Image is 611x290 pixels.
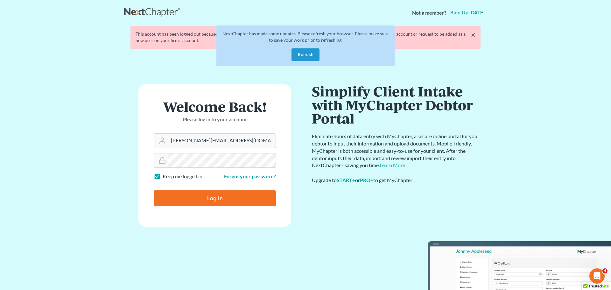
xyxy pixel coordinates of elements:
[360,177,373,183] a: PRO+
[312,84,481,125] h1: Simplify Client Intake with MyChapter Debtor Portal
[412,9,446,17] strong: Not a member?
[589,268,605,284] iframe: Intercom live chat
[380,162,405,168] a: Learn More
[154,190,276,206] input: Log In
[136,31,475,44] div: This account has been logged out because someone new has initiated a new session with the same lo...
[291,48,320,61] button: Refresh
[163,173,202,180] label: Keep me logged in
[154,100,276,113] h1: Welcome Back!
[471,31,475,39] a: ×
[337,177,355,183] a: START+
[449,10,487,15] a: Sign up [DATE]!
[168,134,276,148] input: Email Address
[312,177,481,184] div: Upgrade to or to get MyChapter
[312,133,481,169] p: Eliminate hours of data entry with MyChapter, a secure online portal for your debtor to input the...
[222,31,389,43] span: NextChapter has made some updates. Please refresh your browser. Please make sure to save your wor...
[154,116,276,123] p: Please log in to your account
[224,173,276,179] a: Forgot your password?
[602,268,607,273] span: 4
